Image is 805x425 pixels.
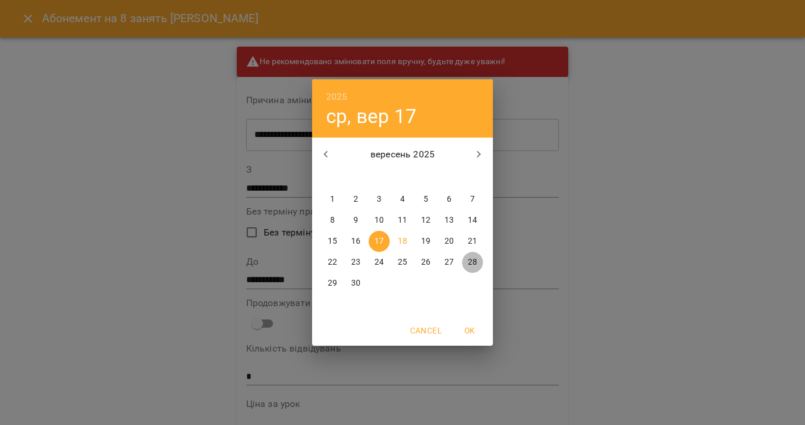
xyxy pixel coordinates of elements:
p: 28 [468,257,477,268]
p: 18 [398,236,407,247]
span: сб [439,171,460,183]
button: 2 [345,189,366,210]
span: OK [456,324,484,338]
button: 16 [345,231,366,252]
p: 27 [444,257,454,268]
button: 20 [439,231,460,252]
p: 19 [421,236,430,247]
button: 18 [392,231,413,252]
p: 3 [377,194,381,205]
button: 4 [392,189,413,210]
p: 10 [374,215,384,226]
button: 1 [322,189,343,210]
span: нд [462,171,483,183]
button: 26 [415,252,436,273]
p: 26 [421,257,430,268]
button: 11 [392,210,413,231]
button: 22 [322,252,343,273]
p: 13 [444,215,454,226]
p: 5 [423,194,428,205]
p: вересень 2025 [340,147,466,161]
p: 22 [328,257,337,268]
span: пн [322,171,343,183]
p: 23 [351,257,360,268]
p: 11 [398,215,407,226]
button: 2025 [326,89,348,105]
button: 25 [392,252,413,273]
p: 6 [447,194,452,205]
span: пт [415,171,436,183]
span: Cancel [410,324,442,338]
p: 25 [398,257,407,268]
button: 27 [439,252,460,273]
button: ср, вер 17 [326,104,416,128]
button: 24 [369,252,390,273]
span: ср [369,171,390,183]
p: 9 [353,215,358,226]
p: 4 [400,194,405,205]
p: 7 [470,194,475,205]
button: 28 [462,252,483,273]
p: 14 [468,215,477,226]
p: 1 [330,194,335,205]
p: 30 [351,278,360,289]
button: 9 [345,210,366,231]
p: 29 [328,278,337,289]
button: 21 [462,231,483,252]
button: 5 [415,189,436,210]
p: 21 [468,236,477,247]
p: 24 [374,257,384,268]
button: 17 [369,231,390,252]
button: 3 [369,189,390,210]
button: 6 [439,189,460,210]
button: 23 [345,252,366,273]
button: 14 [462,210,483,231]
p: 15 [328,236,337,247]
button: 15 [322,231,343,252]
span: чт [392,171,413,183]
p: 2 [353,194,358,205]
button: Cancel [405,320,446,341]
button: 29 [322,273,343,294]
p: 12 [421,215,430,226]
span: вт [345,171,366,183]
button: 7 [462,189,483,210]
p: 20 [444,236,454,247]
button: OK [451,320,488,341]
p: 8 [330,215,335,226]
button: 19 [415,231,436,252]
button: 12 [415,210,436,231]
p: 17 [374,236,384,247]
button: 8 [322,210,343,231]
button: 10 [369,210,390,231]
p: 16 [351,236,360,247]
button: 30 [345,273,366,294]
button: 13 [439,210,460,231]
